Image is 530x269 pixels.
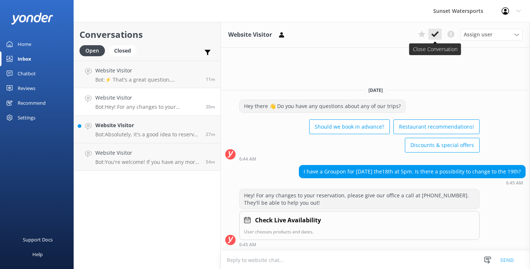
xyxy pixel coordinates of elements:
[95,104,200,110] p: Bot: Hey! For any changes to your reservation, please give our office a call at [PHONE_NUMBER]. T...
[18,37,31,51] div: Home
[206,159,215,165] span: Sep 17 2025 06:10pm (UTC -05:00) America/Cancun
[95,159,200,165] p: Bot: You're welcome! If you have any more questions or need help with anything else, just let me ...
[79,46,109,54] a: Open
[32,247,43,262] div: Help
[364,87,387,93] span: [DATE]
[405,138,480,153] button: Discounts & special offers
[95,76,200,83] p: Bot: ⚡ That's a great question, unfortunately I do not know the answer. I'm going to reach out to...
[95,67,200,75] h4: Website Visitor
[393,119,480,134] button: Restaurant recommendations!
[74,143,220,171] a: Website VisitorBot:You're welcome! If you have any more questions or need help with anything else...
[79,45,105,56] div: Open
[239,242,480,247] div: Sep 17 2025 06:45pm (UTC -05:00) America/Cancun
[74,61,220,88] a: Website VisitorBot:⚡ That's a great question, unfortunately I do not know the answer. I'm going t...
[309,119,390,134] button: Should we book in advance?
[206,76,215,82] span: Sep 17 2025 06:54pm (UTC -05:00) America/Cancun
[23,232,53,247] div: Support Docs
[240,189,479,209] div: Hey! For any changes to your reservation, please give our office a call at [PHONE_NUMBER]. They'l...
[240,100,405,112] div: Hey there 👋 Do you have any questions about any of our trips?
[255,216,321,225] h4: Check Live Availability
[228,30,272,40] h3: Website Visitor
[11,12,53,25] img: yonder-white-logo.png
[95,131,200,138] p: Bot: Absolutely, it's a good idea to reserve in advance, especially around spring break when thin...
[95,94,200,102] h4: Website Visitor
[506,181,523,185] strong: 6:45 AM
[95,121,200,129] h4: Website Visitor
[206,131,215,137] span: Sep 17 2025 06:38pm (UTC -05:00) America/Cancun
[79,28,215,42] h2: Conversations
[460,29,523,40] div: Assign User
[95,149,200,157] h4: Website Visitor
[244,228,475,235] p: User chooses products and dates.
[18,66,36,81] div: Chatbot
[206,104,215,110] span: Sep 17 2025 06:45pm (UTC -05:00) America/Cancun
[239,243,256,247] strong: 6:45 AM
[74,116,220,143] a: Website VisitorBot:Absolutely, it's a good idea to reserve in advance, especially around spring b...
[464,31,492,39] span: Assign user
[74,88,220,116] a: Website VisitorBot:Hey! For any changes to your reservation, please give our office a call at [PH...
[109,45,137,56] div: Closed
[239,157,256,161] strong: 6:44 AM
[239,156,480,161] div: Sep 17 2025 06:44pm (UTC -05:00) America/Cancun
[18,81,35,96] div: Reviews
[18,51,31,66] div: Inbox
[18,110,35,125] div: Settings
[299,180,526,185] div: Sep 17 2025 06:45pm (UTC -05:00) America/Cancun
[299,165,525,178] div: I have a Groupon for [DATE] the18th at 5pm. Is there a possibility to change to the 19th?
[18,96,46,110] div: Recommend
[109,46,140,54] a: Closed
